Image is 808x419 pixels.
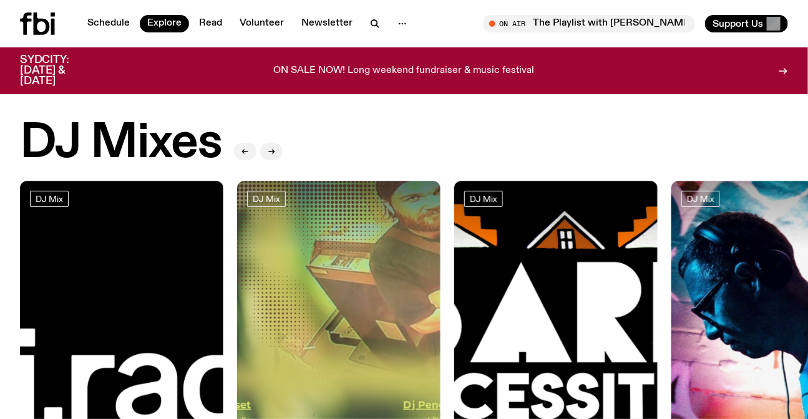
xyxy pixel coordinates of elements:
[705,15,788,32] button: Support Us
[80,15,137,32] a: Schedule
[247,191,286,207] a: DJ Mix
[274,65,535,77] p: ON SALE NOW! Long weekend fundraiser & music festival
[192,15,230,32] a: Read
[464,191,503,207] a: DJ Mix
[687,194,714,203] span: DJ Mix
[470,194,497,203] span: DJ Mix
[20,120,221,167] h2: DJ Mixes
[253,194,280,203] span: DJ Mix
[36,194,63,203] span: DJ Mix
[713,18,763,29] span: Support Us
[294,15,360,32] a: Newsletter
[30,191,69,207] a: DJ Mix
[140,15,189,32] a: Explore
[232,15,291,32] a: Volunteer
[681,191,720,207] a: DJ Mix
[483,15,695,32] button: On AirThe Playlist with [PERSON_NAME], [PERSON_NAME], [PERSON_NAME], [PERSON_NAME], and Raf
[20,55,100,87] h3: SYDCITY: [DATE] & [DATE]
